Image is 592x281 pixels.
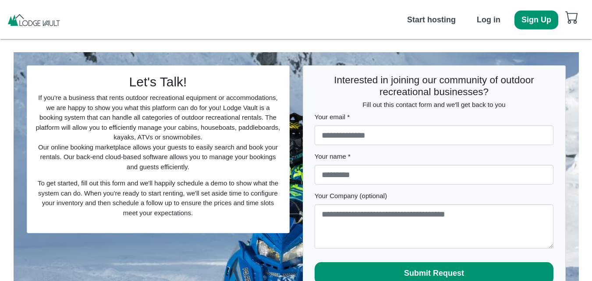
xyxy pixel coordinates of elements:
[315,112,554,122] label: Your email *
[400,11,463,29] button: Start hosting
[35,178,281,218] p: To get started, fill out this form and we'll happily schedule a demo to show what the system can ...
[404,269,464,277] b: Submit Request
[315,152,554,162] label: Your name *
[565,11,578,24] svg: cart
[315,191,554,201] label: Your Company (optional)
[470,11,507,29] button: Log in
[407,15,456,24] b: Start hosting
[27,66,289,233] div: If you're a business that rents outdoor recreational equipment or accommodations, we are happy to...
[35,142,281,172] p: Our online booking marketplace allows your guests to easily search and book your rentals. Our bac...
[7,13,61,26] img: pAKp5ICTv7cAAAAASUVORK5CYII=
[514,11,558,29] button: Sign Up
[315,101,554,109] h6: Fill out this contact form and we'll get back to you
[521,15,551,24] b: Sign Up
[477,15,500,24] b: Log in
[315,74,554,98] h4: Interested in joining our community of outdoor recreational businesses?
[35,74,281,90] h2: Let's Talk!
